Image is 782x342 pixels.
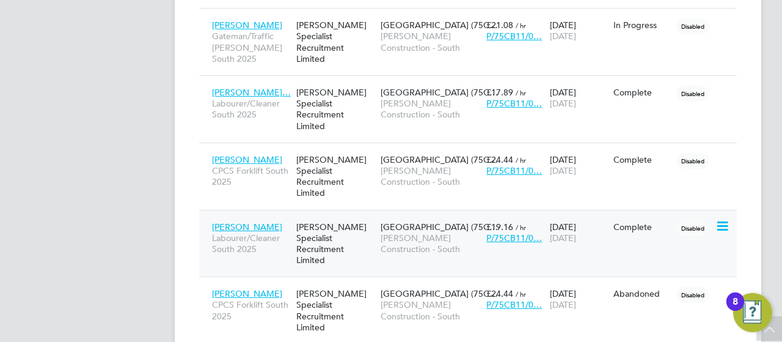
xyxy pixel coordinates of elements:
[381,299,480,321] span: [PERSON_NAME] Construction - South
[381,31,480,53] span: [PERSON_NAME] Construction - South
[381,87,498,98] span: [GEOGRAPHIC_DATA] (75C…
[613,20,671,31] div: In Progress
[676,220,709,236] span: Disabled
[486,154,513,165] span: £24.44
[209,147,737,158] a: [PERSON_NAME]CPCS Forklift South 2025[PERSON_NAME] Specialist Recruitment Limited[GEOGRAPHIC_DATA...
[550,31,576,42] span: [DATE]
[486,288,513,299] span: £24.44
[733,293,772,332] button: Open Resource Center, 8 new notifications
[212,154,282,165] span: [PERSON_NAME]
[516,155,526,165] span: / hr
[212,299,290,321] span: CPCS Forklift South 2025
[613,221,671,232] div: Complete
[486,299,542,310] span: P/75CB11/0…
[381,165,480,187] span: [PERSON_NAME] Construction - South
[293,148,378,205] div: [PERSON_NAME] Specialist Recruitment Limited
[733,302,738,318] div: 8
[212,20,282,31] span: [PERSON_NAME]
[516,289,526,299] span: / hr
[550,165,576,176] span: [DATE]
[209,13,737,23] a: [PERSON_NAME]Gateman/Traffic [PERSON_NAME] South 2025[PERSON_NAME] Specialist Recruitment Limited...
[209,215,737,225] a: [PERSON_NAME]Labourer/Cleaner South 2025[PERSON_NAME] Specialist Recruitment Limited[GEOGRAPHIC_D...
[486,87,513,98] span: £17.89
[212,288,282,299] span: [PERSON_NAME]
[676,287,709,303] span: Disabled
[550,232,576,243] span: [DATE]
[547,81,610,115] div: [DATE]
[293,81,378,138] div: [PERSON_NAME] Specialist Recruitment Limited
[613,87,671,98] div: Complete
[209,80,737,91] a: [PERSON_NAME]…Labourer/Cleaner South 2025[PERSON_NAME] Specialist Recruitment Limited[GEOGRAPHIC_...
[547,148,610,182] div: [DATE]
[381,98,480,120] span: [PERSON_NAME] Construction - South
[381,232,480,255] span: [PERSON_NAME] Construction - South
[293,215,378,272] div: [PERSON_NAME] Specialist Recruitment Limited
[486,165,542,176] span: P/75CB11/0…
[381,288,498,299] span: [GEOGRAPHIC_DATA] (75C…
[547,13,610,48] div: [DATE]
[550,98,576,109] span: [DATE]
[212,31,290,64] span: Gateman/Traffic [PERSON_NAME] South 2025
[212,232,290,255] span: Labourer/Cleaner South 2025
[516,88,526,97] span: / hr
[486,221,513,232] span: £19.16
[212,165,290,187] span: CPCS Forklift South 2025
[381,154,498,165] span: [GEOGRAPHIC_DATA] (75C…
[486,20,513,31] span: £21.08
[381,20,498,31] span: [GEOGRAPHIC_DATA] (75C…
[212,221,282,232] span: [PERSON_NAME]
[550,299,576,310] span: [DATE]
[381,221,498,232] span: [GEOGRAPHIC_DATA] (75C…
[293,13,378,70] div: [PERSON_NAME] Specialist Recruitment Limited
[676,153,709,169] span: Disabled
[209,281,737,292] a: [PERSON_NAME]CPCS Forklift South 2025[PERSON_NAME] Specialist Recruitment Limited[GEOGRAPHIC_DATA...
[486,31,542,42] span: P/75CB11/0…
[547,215,610,250] div: [DATE]
[486,232,542,243] span: P/75CB11/0…
[613,288,671,299] div: Abandoned
[547,282,610,316] div: [DATE]
[212,87,291,98] span: [PERSON_NAME]…
[613,154,671,165] div: Complete
[486,98,542,109] span: P/75CB11/0…
[212,98,290,120] span: Labourer/Cleaner South 2025
[676,18,709,34] span: Disabled
[293,282,378,339] div: [PERSON_NAME] Specialist Recruitment Limited
[516,223,526,232] span: / hr
[676,86,709,102] span: Disabled
[516,21,526,30] span: / hr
